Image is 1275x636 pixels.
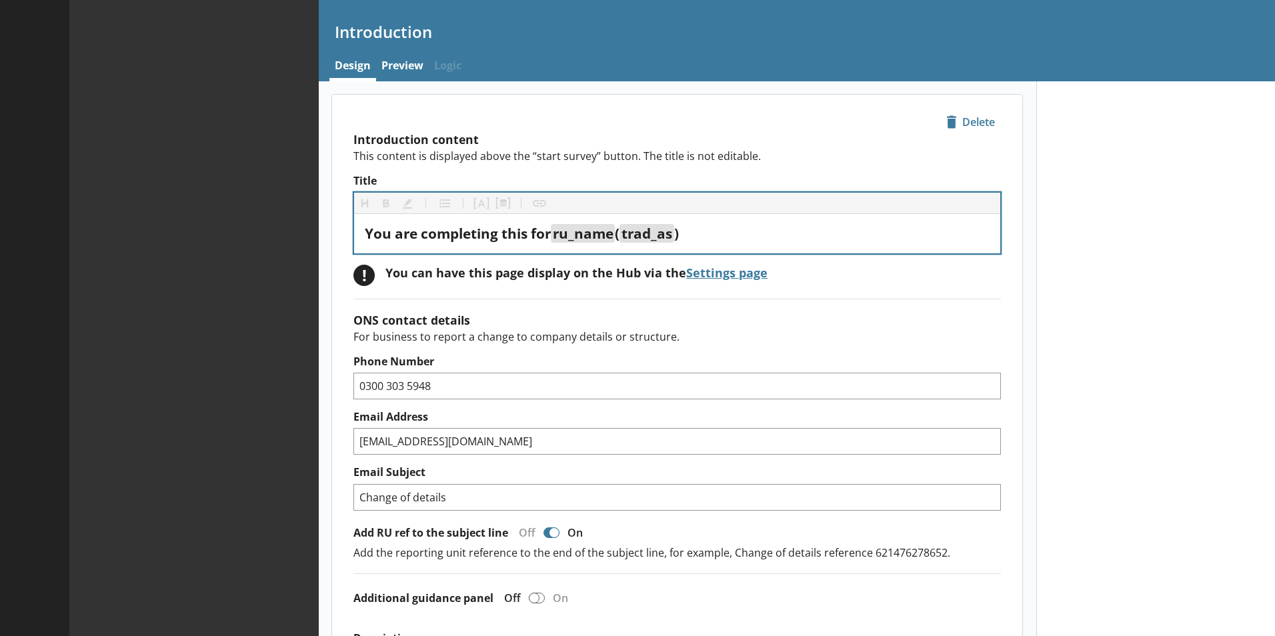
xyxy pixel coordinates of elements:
span: Delete [941,111,1000,133]
p: This content is displayed above the “start survey” button. The title is not editable. [353,149,1001,163]
a: Design [329,53,376,81]
label: Email Address [353,410,1001,424]
label: Title [353,174,1001,188]
label: Additional guidance panel [353,591,493,605]
p: Add the reporting unit reference to the end of the subject line, for example, Change of details r... [353,545,1001,560]
label: Phone Number [353,355,1001,369]
div: Off [493,591,526,605]
div: On [547,591,579,605]
span: ( [615,224,619,243]
div: Off [508,525,541,540]
p: For business to report a change to company details or structure. [353,329,1001,344]
span: ru_name [553,224,613,243]
a: Preview [376,53,429,81]
h1: Introduction [335,21,1259,42]
div: ! [353,265,375,286]
h2: ONS contact details [353,312,1001,328]
span: ) [674,224,679,243]
button: Delete [940,111,1001,133]
div: On [562,525,593,540]
label: Add RU ref to the subject line [353,526,508,540]
span: You are completing this for [365,224,551,243]
div: You can have this page display on the Hub via the [385,265,768,281]
div: Title [365,225,990,243]
span: Logic [429,53,467,81]
a: Settings page [686,265,768,281]
span: trad_as [621,224,672,243]
h2: Introduction content [353,131,1001,147]
label: Email Subject [353,465,1001,479]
